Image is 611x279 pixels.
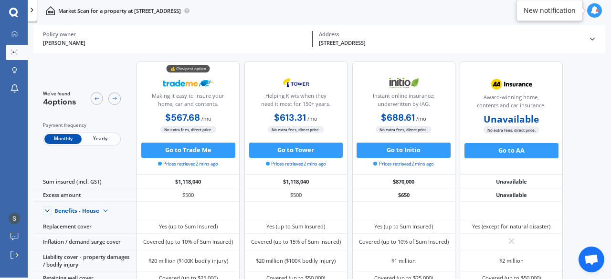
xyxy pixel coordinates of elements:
span: / mo [307,115,317,122]
div: Instant online insurance; underwritten by IAG. [358,92,448,111]
div: $1,118,040 [137,175,240,188]
span: We've found [43,91,76,97]
div: Address [319,31,582,38]
div: Covered (up to 10% of Sum Insured) [359,238,449,246]
div: $500 [244,188,348,202]
div: New notification [524,6,576,15]
span: Yearly [82,134,119,144]
span: Prices retrieved 2 mins ago [373,161,433,167]
div: Inflation / demand surge cover [33,234,137,250]
img: Benefit content down [99,205,112,217]
div: 💰 Cheapest option [167,65,210,72]
div: Yes (up to Sum Insured) [266,223,325,230]
div: $20 million ($100K bodily injury) [148,257,228,265]
b: $567.68 [165,112,200,124]
div: Covered (up to 10% of Sum Insured) [143,238,233,246]
img: AA.webp [486,75,537,94]
button: Go to Initio [357,143,451,158]
div: Unavailable [460,188,563,202]
img: Tower.webp [271,73,321,93]
img: Trademe.webp [163,73,214,93]
div: Excess amount [33,188,137,202]
span: Prices retrieved 2 mins ago [158,161,218,167]
div: $1 million [391,257,416,265]
div: $500 [137,188,240,202]
div: Making it easy to insure your home, car and contents. [143,92,233,111]
div: Sum insured (incl. GST) [33,175,137,188]
div: Payment frequency [43,122,121,129]
button: Go to Trade Me [141,143,235,158]
div: Benefits - House [54,207,99,214]
div: Yes (up to Sum Insured) [159,223,218,230]
div: Yes (except for natural disaster) [472,223,550,230]
span: No extra fees, direct price. [160,126,216,133]
button: Go to AA [464,143,558,158]
div: $2 million [499,257,524,265]
div: $650 [352,188,455,202]
button: Go to Tower [249,143,343,158]
div: $20 million ($100K bodily injury) [256,257,336,265]
div: Award-winning home, contents and car insurance. [466,93,556,113]
span: No extra fees, direct price. [484,126,539,134]
div: Policy owner [43,31,306,38]
b: Unavailable [484,115,539,123]
span: / mo [416,115,426,122]
div: Covered (up to 15% of Sum Insured) [251,238,341,246]
span: No extra fees, direct price. [376,126,432,133]
div: Unavailable [460,175,563,188]
img: home-and-contents.b802091223b8502ef2dd.svg [46,6,55,15]
div: Replacement cover [33,220,137,234]
a: Open chat [579,247,604,272]
span: Prices retrieved 2 mins ago [266,161,326,167]
div: Yes (up to Sum Insured) [374,223,433,230]
div: [PERSON_NAME] [43,39,306,47]
p: Market Scan for a property at [STREET_ADDRESS] [58,7,181,15]
span: Monthly [44,134,82,144]
img: ACg8ocKxdxgl80GLbYkFEXP5jebzmDjgDMCb68ZjQXtVoJIuSp9naw=s96-c [9,213,20,224]
b: $613.31 [274,112,306,124]
div: Liability cover - property damages / bodily injury [33,250,137,271]
div: $1,118,040 [244,175,348,188]
span: 4 options [43,97,76,107]
div: [STREET_ADDRESS] [319,39,582,47]
div: Helping Kiwis when they need it most for 150+ years. [251,92,341,111]
div: $870,000 [352,175,455,188]
span: No extra fees, direct price. [268,126,324,133]
img: Initio.webp [379,73,429,93]
span: / mo [201,115,211,122]
b: $688.61 [381,112,415,124]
